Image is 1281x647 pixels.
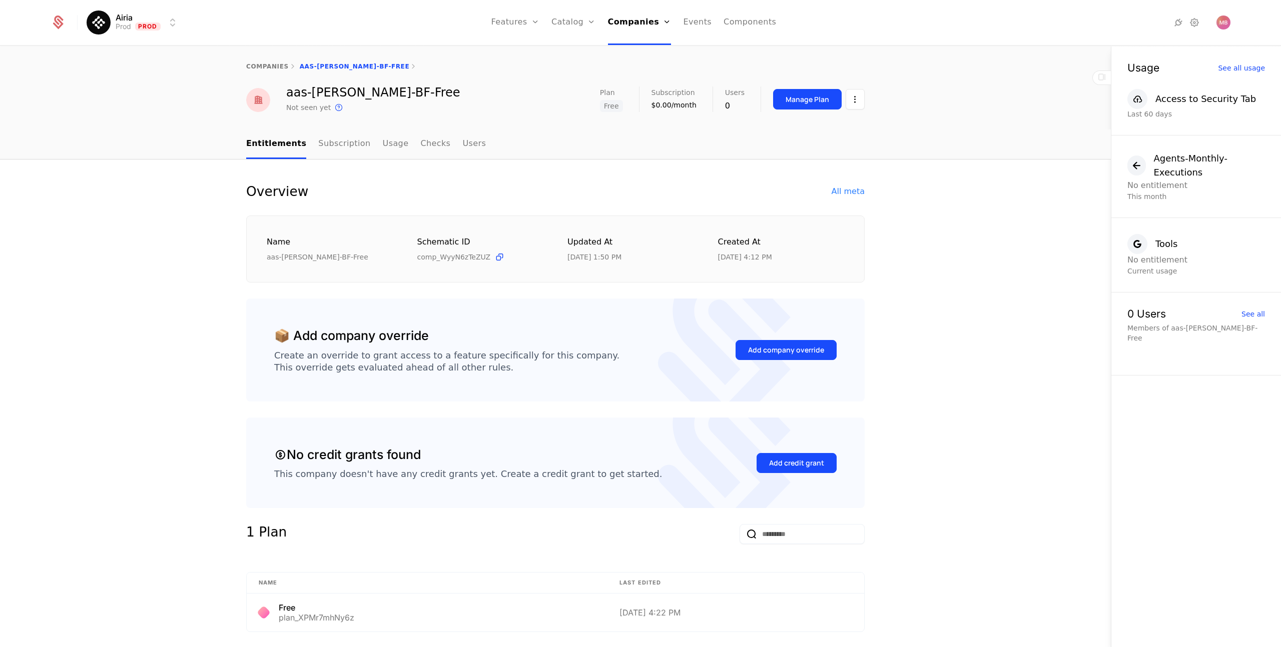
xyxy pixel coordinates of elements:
[116,21,131,31] div: Prod
[748,345,824,355] div: Add company override
[1155,237,1177,251] div: Tools
[286,102,331,112] div: Not seen yet
[279,603,354,611] div: Free
[274,445,421,464] div: No credit grants found
[246,88,270,112] img: aas-maria popova-BF-Free
[286,86,460,98] div: aas-[PERSON_NAME]-BF-Free
[1154,151,1265,179] div: Agents-Monthly-Executions
[1127,89,1256,109] button: Access to Security Tab
[1127,266,1265,276] div: Current usage
[567,236,694,248] div: Updated at
[279,613,354,621] div: plan_XPMr7mhNy6z
[725,100,745,112] div: 0
[246,183,308,199] div: Overview
[600,100,623,112] span: Free
[318,129,370,159] a: Subscription
[247,572,607,593] th: Name
[1127,180,1187,190] span: No entitlement
[1127,323,1265,343] div: Members of aas-[PERSON_NAME]-BF-Free
[757,453,837,473] button: Add credit grant
[87,10,111,34] img: Airia
[420,129,450,159] a: Checks
[718,252,772,262] div: 1/22/25, 4:12 PM
[246,129,865,159] nav: Main
[1155,92,1256,106] div: Access to Security Tab
[1188,16,1200,28] a: Settings
[246,524,287,544] div: 1 Plan
[274,468,662,480] div: This company doesn't have any credit grants yet. Create a credit grant to get started.
[1218,64,1265,71] div: See all usage
[652,100,697,110] div: $0.00/month
[1127,191,1265,201] div: This month
[1127,308,1166,319] div: 0 Users
[274,349,619,373] div: Create an override to grant access to a feature specifically for this company. This override gets...
[462,129,486,159] a: Users
[567,252,621,262] div: 9/18/25, 1:50 PM
[600,89,615,96] span: Plan
[846,89,865,109] button: Select action
[1127,62,1159,73] div: Usage
[832,185,865,197] div: All meta
[619,608,852,616] div: [DATE] 4:22 PM
[90,11,179,33] button: Select environment
[267,236,393,248] div: Name
[1216,15,1230,29] button: Open user button
[417,236,544,248] div: Schematic ID
[773,89,842,109] button: Manage Plan
[1127,255,1187,264] span: No entitlement
[786,94,829,104] div: Manage Plan
[116,13,133,21] span: Airia
[607,572,864,593] th: Last edited
[246,63,289,70] a: companies
[769,458,824,468] div: Add credit grant
[1127,234,1177,254] button: Tools
[246,129,306,159] a: Entitlements
[1216,15,1230,29] img: Matt Bell
[1127,151,1265,179] button: Agents-Monthly-Executions
[267,252,393,262] div: aas-[PERSON_NAME]-BF-Free
[736,340,837,360] button: Add company override
[417,252,491,262] span: comp_WyyN6zTeZUZ
[274,326,429,345] div: 📦 Add company override
[652,89,695,96] span: Subscription
[1241,310,1265,317] div: See all
[1172,16,1184,28] a: Integrations
[383,129,409,159] a: Usage
[135,22,161,30] span: Prod
[246,129,486,159] ul: Choose Sub Page
[1127,109,1265,119] div: Last 60 days
[725,89,745,96] span: Users
[718,236,845,248] div: Created at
